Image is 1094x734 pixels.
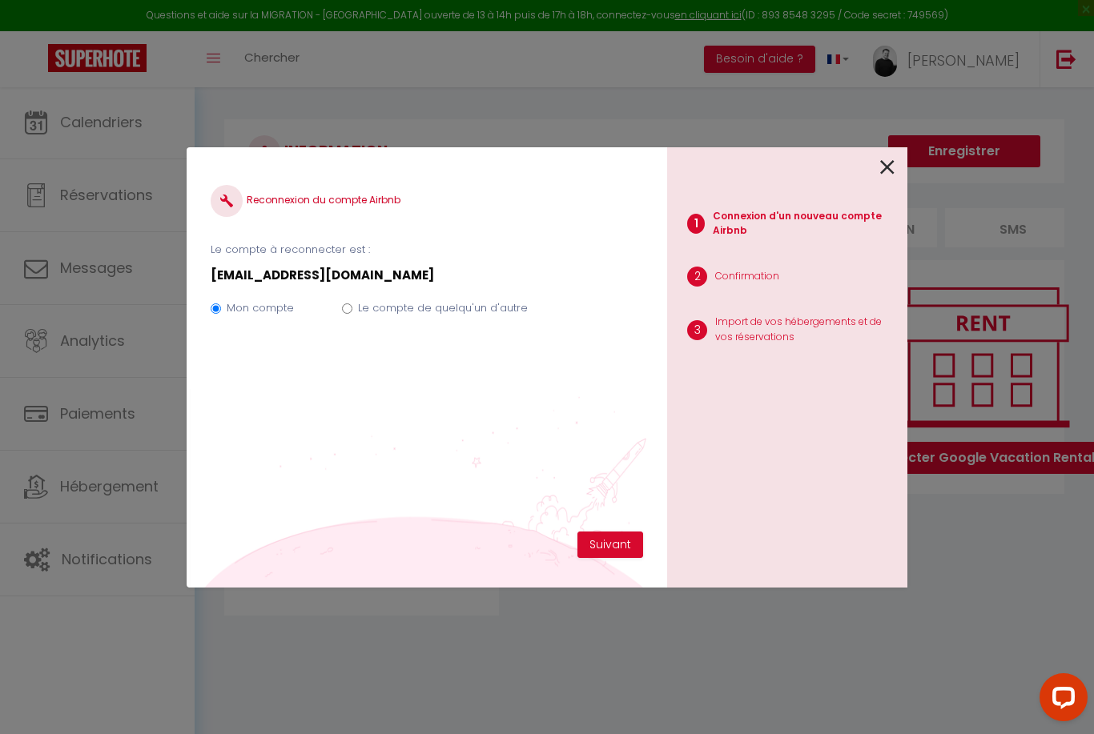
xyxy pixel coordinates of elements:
[227,300,294,316] label: Mon compte
[577,531,643,559] button: Suivant
[1027,667,1094,734] iframe: LiveChat chat widget
[211,185,643,217] h4: Reconnexion du compte Airbnb
[715,315,895,345] p: Import de vos hébergements et de vos réservations
[687,320,707,340] span: 3
[687,267,707,287] span: 2
[358,300,528,316] label: Le compte de quelqu'un d'autre
[211,242,643,258] p: Le compte à reconnecter est :
[687,214,705,234] span: 1
[211,266,643,285] p: [EMAIL_ADDRESS][DOMAIN_NAME]
[713,209,895,239] p: Connexion d'un nouveau compte Airbnb
[715,269,779,284] p: Confirmation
